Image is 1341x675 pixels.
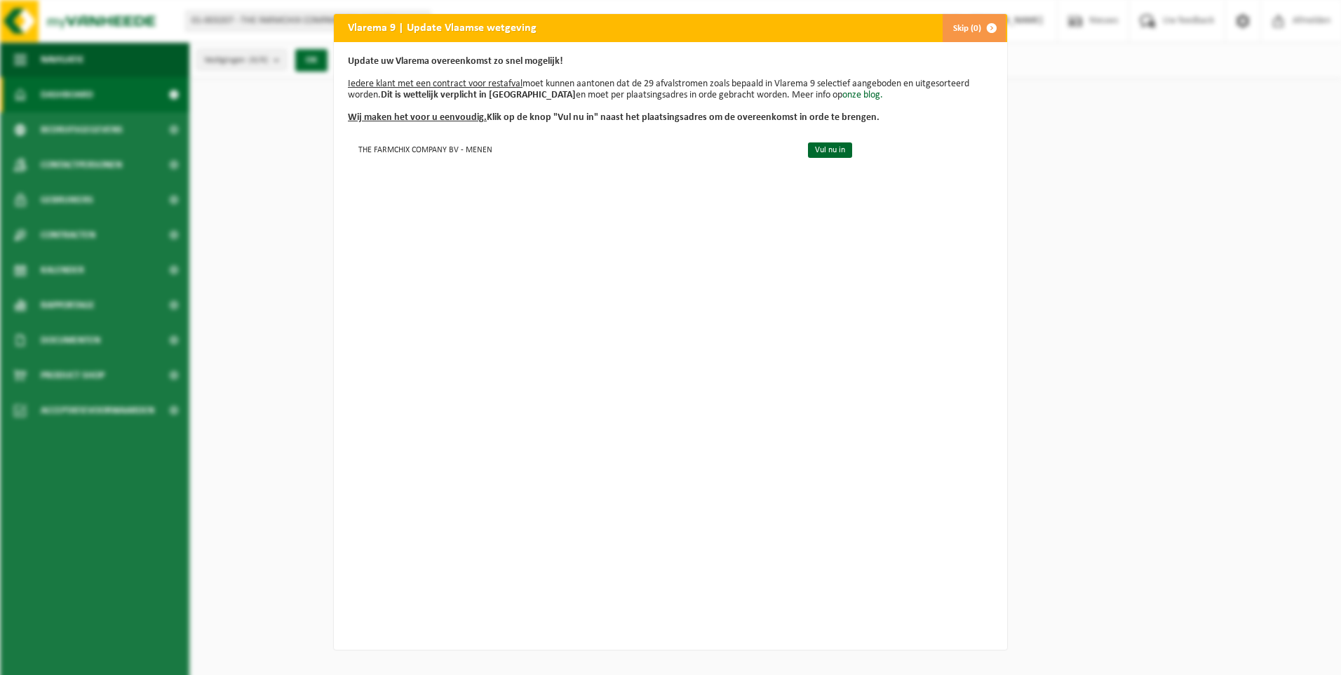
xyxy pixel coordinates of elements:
b: Dit is wettelijk verplicht in [GEOGRAPHIC_DATA] [381,90,576,100]
p: moet kunnen aantonen dat de 29 afvalstromen zoals bepaald in Vlarema 9 selectief aangeboden en ui... [348,56,993,123]
a: onze blog. [842,90,883,100]
a: Vul nu in [808,142,852,158]
b: Klik op de knop "Vul nu in" naast het plaatsingsadres om de overeenkomst in orde te brengen. [348,112,880,123]
u: Wij maken het voor u eenvoudig. [348,112,487,123]
td: THE FARMCHIX COMPANY BV - MENEN [348,138,796,161]
u: Iedere klant met een contract voor restafval [348,79,523,89]
button: Skip (0) [942,14,1006,42]
b: Update uw Vlarema overeenkomst zo snel mogelijk! [348,56,563,67]
h2: Vlarema 9 | Update Vlaamse wetgeving [334,14,551,41]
